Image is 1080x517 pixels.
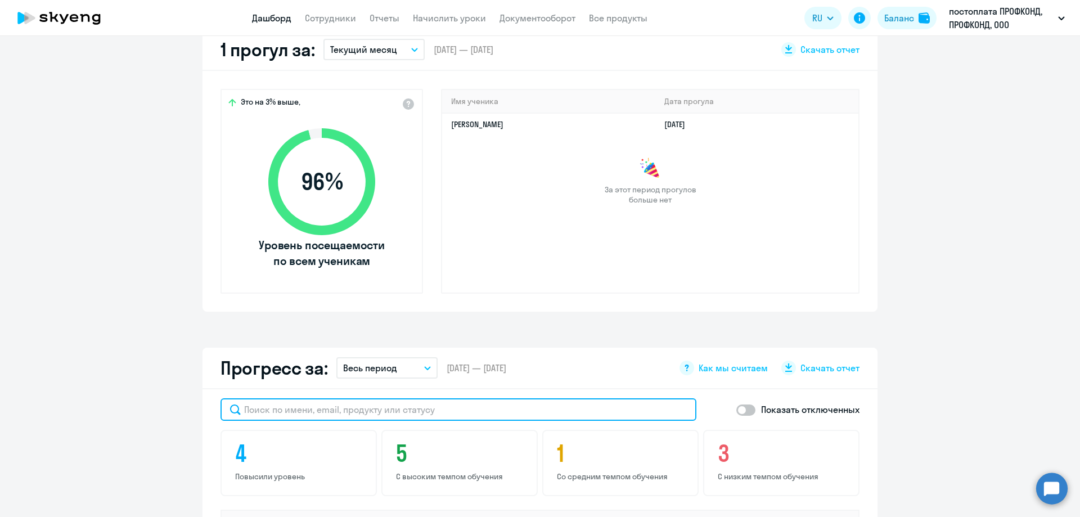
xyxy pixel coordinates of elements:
[396,440,526,467] h4: 5
[330,43,397,56] p: Текущий месяц
[257,168,386,195] span: 96 %
[699,362,768,374] span: Как мы считаем
[943,5,1070,32] button: постоплата ПРОФКОНД, ПРОФКОНД, ООО
[804,7,841,29] button: RU
[241,97,300,110] span: Это на 3% выше,
[877,7,937,29] button: Балансbalance
[499,12,575,24] a: Документооборот
[761,403,859,416] p: Показать отключенных
[557,440,687,467] h4: 1
[718,440,848,467] h4: 3
[949,5,1054,32] p: постоплата ПРОФКОНД, ПРОФКОНД, ООО
[557,471,687,482] p: Со средним темпом обучения
[305,12,356,24] a: Сотрудники
[434,43,493,56] span: [DATE] — [DATE]
[451,119,503,129] a: [PERSON_NAME]
[220,357,327,379] h2: Прогресс за:
[919,12,930,24] img: balance
[323,39,425,60] button: Текущий месяц
[370,12,399,24] a: Отчеты
[639,158,661,180] img: congrats
[336,357,438,379] button: Весь период
[442,90,655,113] th: Имя ученика
[220,398,696,421] input: Поиск по имени, email, продукту или статусу
[413,12,486,24] a: Начислить уроки
[800,362,859,374] span: Скачать отчет
[655,90,858,113] th: Дата прогула
[884,11,914,25] div: Баланс
[257,237,386,269] span: Уровень посещаемости по всем ученикам
[343,361,397,375] p: Весь период
[589,12,647,24] a: Все продукты
[812,11,822,25] span: RU
[252,12,291,24] a: Дашборд
[220,38,314,61] h2: 1 прогул за:
[447,362,506,374] span: [DATE] — [DATE]
[718,471,848,482] p: С низким темпом обучения
[800,43,859,56] span: Скачать отчет
[235,440,366,467] h4: 4
[396,471,526,482] p: С высоким темпом обучения
[603,185,697,205] span: За этот период прогулов больше нет
[664,119,694,129] a: [DATE]
[235,471,366,482] p: Повысили уровень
